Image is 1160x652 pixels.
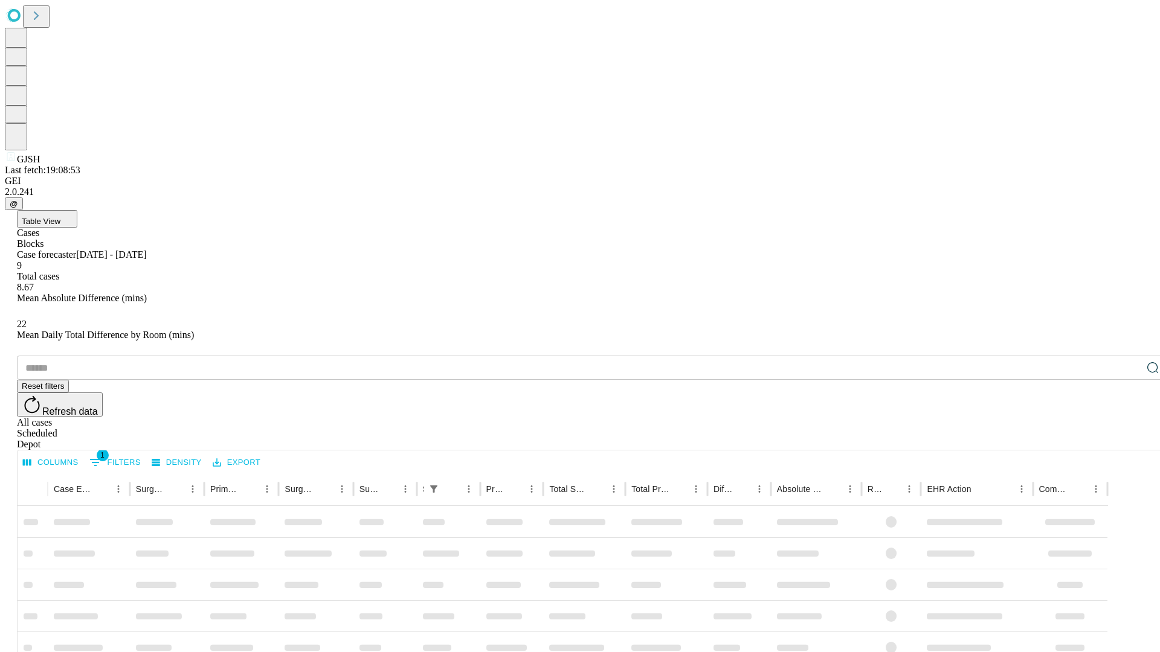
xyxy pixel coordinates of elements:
[1071,481,1087,497] button: Sort
[751,481,768,497] button: Menu
[825,481,842,497] button: Sort
[17,380,69,392] button: Reset filters
[167,481,184,497] button: Sort
[734,481,751,497] button: Sort
[333,481,350,497] button: Menu
[110,481,127,497] button: Menu
[210,484,240,494] div: Primary Service
[927,484,971,494] div: EHR Action
[425,481,442,497] button: Show filters
[86,453,144,472] button: Show filters
[22,217,60,226] span: Table View
[259,481,275,497] button: Menu
[285,484,315,494] div: Surgery Name
[5,187,1155,197] div: 2.0.241
[10,199,18,208] span: @
[17,154,40,164] span: GJSH
[380,481,397,497] button: Sort
[20,453,82,472] button: Select columns
[17,249,76,260] span: Case forecaster
[17,319,27,329] span: 22
[5,197,23,210] button: @
[17,210,77,228] button: Table View
[17,260,22,270] span: 9
[93,481,110,497] button: Sort
[549,484,587,494] div: Total Scheduled Duration
[631,484,669,494] div: Total Predicted Duration
[423,484,424,494] div: Scheduled In Room Duration
[17,330,194,340] span: Mean Daily Total Difference by Room (mins)
[1013,481,1030,497] button: Menu
[605,481,622,497] button: Menu
[973,481,990,497] button: Sort
[97,449,109,461] span: 1
[671,481,688,497] button: Sort
[136,484,166,494] div: Surgeon Name
[842,481,859,497] button: Menu
[149,453,205,472] button: Density
[397,481,414,497] button: Menu
[486,484,506,494] div: Predicted In Room Duration
[184,481,201,497] button: Menu
[54,484,92,494] div: Case Epic Id
[443,481,460,497] button: Sort
[242,481,259,497] button: Sort
[714,484,733,494] div: Difference
[17,282,34,292] span: 8.67
[901,481,918,497] button: Menu
[359,484,379,494] div: Surgery Date
[22,382,64,391] span: Reset filters
[17,271,59,281] span: Total cases
[5,165,80,175] span: Last fetch: 19:08:53
[506,481,523,497] button: Sort
[868,484,883,494] div: Resolved in EHR
[210,453,263,472] button: Export
[17,392,103,417] button: Refresh data
[76,249,146,260] span: [DATE] - [DATE]
[688,481,704,497] button: Menu
[1039,484,1069,494] div: Comments
[1087,481,1104,497] button: Menu
[317,481,333,497] button: Sort
[777,484,823,494] div: Absolute Difference
[425,481,442,497] div: 1 active filter
[884,481,901,497] button: Sort
[42,406,98,417] span: Refresh data
[588,481,605,497] button: Sort
[460,481,477,497] button: Menu
[17,293,147,303] span: Mean Absolute Difference (mins)
[523,481,540,497] button: Menu
[5,176,1155,187] div: GEI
